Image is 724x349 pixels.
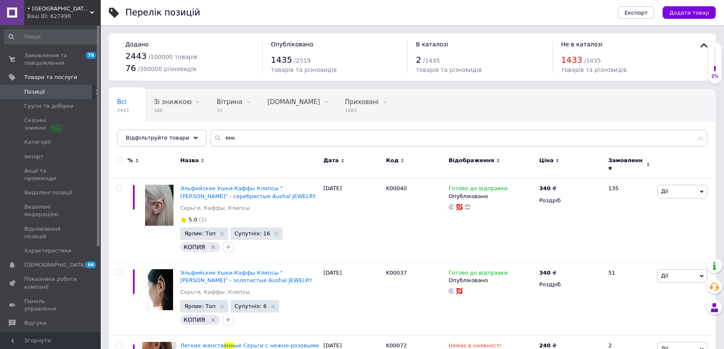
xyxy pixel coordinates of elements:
span: Панель управління [24,298,77,313]
span: Приховані [345,98,379,106]
button: Додати товар [663,6,716,19]
input: Пошук по назві позиції, артикулу і пошуковим запитам [211,130,707,146]
a: Эльфийские Ушки-Каффы Клипсы "[PERSON_NAME]" - серебристые Aushal JEWELRY [180,185,316,199]
span: Характеристики [24,247,71,255]
span: Групи та добірки [24,102,74,110]
span: [DOMAIN_NAME] [268,98,320,106]
span: Позиції [24,88,45,96]
svg: Видалити мітку [210,316,217,323]
span: / 1435 [584,57,601,64]
span: 79 [86,52,96,59]
span: Легкие женств [180,342,224,349]
div: 135 [603,178,655,262]
span: Акції та промокоди [24,167,77,182]
button: Експорт [618,6,655,19]
span: 33 [217,107,242,114]
span: K00072 [386,342,407,349]
span: В каталозі [416,41,448,48]
span: 76 [125,63,136,73]
span: Сезонні знижки [24,117,77,132]
a: Серьги, Каффы, Клипсы [180,204,250,212]
span: Відображення [449,157,494,164]
svg: Видалити мітку [210,244,217,250]
span: / 1435 [423,57,440,64]
span: 2443 [125,51,147,61]
span: Ярлик: Топ [184,303,216,309]
span: Всі [117,98,127,106]
span: Імпорт [24,153,43,160]
span: [DEMOGRAPHIC_DATA] [24,261,86,269]
span: Відгуки [24,319,46,327]
a: Серьги, Каффы, Клипсы [180,288,250,296]
span: / 2519 [294,57,311,64]
span: Вітрина [217,98,242,106]
span: 1433 [561,55,582,65]
span: Супутніх: 16 [235,231,270,236]
span: Не в каталозі [561,41,602,48]
div: 2% [708,74,721,79]
input: Пошук [4,29,98,44]
span: Готово до відправки [449,270,507,278]
img: Эльфийские Ушки-Каффы Клипсы "Энн" - серебристые Aushal JEWELRY [145,185,173,226]
span: Товари та послуги [24,74,77,81]
div: Роздріб [539,281,601,288]
span: Дії [661,188,668,194]
span: Додати товар [669,10,709,16]
span: / 100000 товарів [148,53,197,60]
span: K00037 [386,270,407,276]
span: (1) [199,217,206,223]
span: K00040 [386,185,407,191]
div: Опубліковано [449,193,535,200]
span: товарів та різновидів [416,66,482,73]
span: Експорт [625,10,648,16]
div: [DATE] [321,178,384,262]
span: % [127,157,133,164]
span: Видалені позиції [24,189,72,196]
div: ₴ [539,185,556,192]
span: Ярлик: Топ [184,231,216,236]
span: 1083 [345,107,379,114]
span: Дата [324,157,339,164]
div: Ваш ID: 627496 [27,13,100,20]
span: Код [386,157,398,164]
div: ₴ [539,269,556,277]
div: Перелік позицій [125,8,200,17]
span: Замовлення та повідомлення [24,52,77,67]
span: / 300000 різновидів [138,66,196,72]
span: КОПИЯ [184,316,205,323]
span: Назва [180,157,199,164]
span: • AUSHAL • ПРИКРАСИ [27,5,90,13]
span: Додано [125,41,148,48]
div: Роздріб [539,197,601,204]
span: Зі знижкою [154,98,191,106]
div: 51 [603,262,655,336]
div: Опубліковано [449,277,535,284]
span: Опубліковано [271,41,314,48]
span: енн [224,342,234,349]
span: КОПИЯ [184,244,205,250]
img: Эльфийские Ушки-Каффы Клипсы "Энн" - золотистые Aushal JEWELRY [145,269,173,310]
span: Відфільтруйте товари [126,135,189,141]
span: Замовлення [608,157,644,172]
span: Супутніх: 6 [235,303,267,309]
span: 2443 [117,107,129,114]
span: товарів та різновидів [271,66,337,73]
span: Видалені модерацією [24,203,77,218]
span: Дії [661,273,668,279]
span: Категорії [24,138,51,146]
span: 66 [86,261,96,268]
b: 340 [539,270,551,276]
span: Показники роботи компанії [24,275,77,290]
span: 1435 [271,55,292,65]
span: Опубліковані [117,130,161,138]
a: Эльфийские Ушки-Каффы Клипсы "[PERSON_NAME]" - золотистые Aushal JEWELRY [180,270,312,283]
span: 168 [154,107,191,114]
span: Готово до відправки [449,185,507,194]
span: Ціна [539,157,553,164]
b: 340 [539,185,551,191]
b: 240 [539,342,551,349]
span: 5.0 [189,217,197,223]
div: [DATE] [321,262,384,336]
